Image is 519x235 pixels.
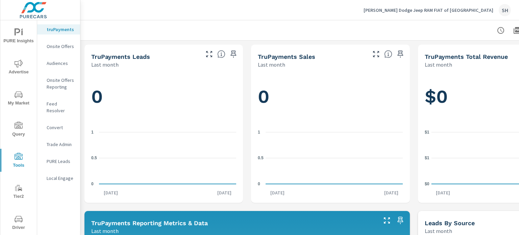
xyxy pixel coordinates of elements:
[425,227,452,235] p: Last month
[425,219,475,227] h5: Leads By Source
[37,24,80,34] div: truPayments
[384,50,392,58] span: Number of sales matched to a truPayments lead. [Source: This data is sourced from the dealer's DM...
[395,215,406,226] span: Save this to your personalized report
[425,156,429,160] text: $1
[47,124,75,131] p: Convert
[37,99,80,116] div: Feed Resolver
[425,61,452,69] p: Last month
[91,130,94,135] text: 1
[91,156,97,160] text: 0.5
[2,91,35,107] span: My Market
[371,49,381,60] button: Make Fullscreen
[91,227,119,235] p: Last month
[379,189,403,196] p: [DATE]
[217,50,225,58] span: The number of truPayments leads.
[204,49,215,60] button: Make Fullscreen
[91,182,94,186] text: 0
[364,7,493,13] p: [PERSON_NAME] Dodge Jeep RAM FIAT of [GEOGRAPHIC_DATA]
[228,49,239,60] span: Save this to your personalized report
[47,100,75,114] p: Feed Resolver
[47,175,75,182] p: Local Engage
[258,130,260,135] text: 1
[99,189,123,196] p: [DATE]
[37,58,80,68] div: Audiences
[258,85,403,108] h1: 0
[425,182,429,186] text: $0
[47,26,75,33] p: truPayments
[47,60,75,67] p: Audiences
[425,130,429,135] text: $1
[258,156,264,160] text: 0.5
[258,61,285,69] p: Last month
[499,4,511,16] div: SH
[431,189,455,196] p: [DATE]
[2,153,35,169] span: Tools
[266,189,289,196] p: [DATE]
[37,75,80,92] div: Onsite Offers Reporting
[425,53,508,60] h5: truPayments Total Revenue
[47,77,75,90] p: Onsite Offers Reporting
[395,49,406,60] span: Save this to your personalized report
[258,182,260,186] text: 0
[2,60,35,76] span: Advertise
[91,53,150,60] h5: truPayments Leads
[2,28,35,45] span: PURE Insights
[381,215,392,226] button: Make Fullscreen
[213,189,236,196] p: [DATE]
[37,139,80,149] div: Trade Admin
[37,156,80,166] div: PURE Leads
[37,173,80,183] div: Local Engage
[258,53,315,60] h5: truPayments Sales
[47,141,75,148] p: Trade Admin
[47,158,75,165] p: PURE Leads
[47,43,75,50] p: Onsite Offers
[37,41,80,51] div: Onsite Offers
[2,122,35,138] span: Query
[91,219,208,227] h5: truPayments Reporting Metrics & Data
[91,61,119,69] p: Last month
[37,122,80,133] div: Convert
[91,85,236,108] h1: 0
[2,184,35,201] span: Tier2
[2,215,35,232] span: Driver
